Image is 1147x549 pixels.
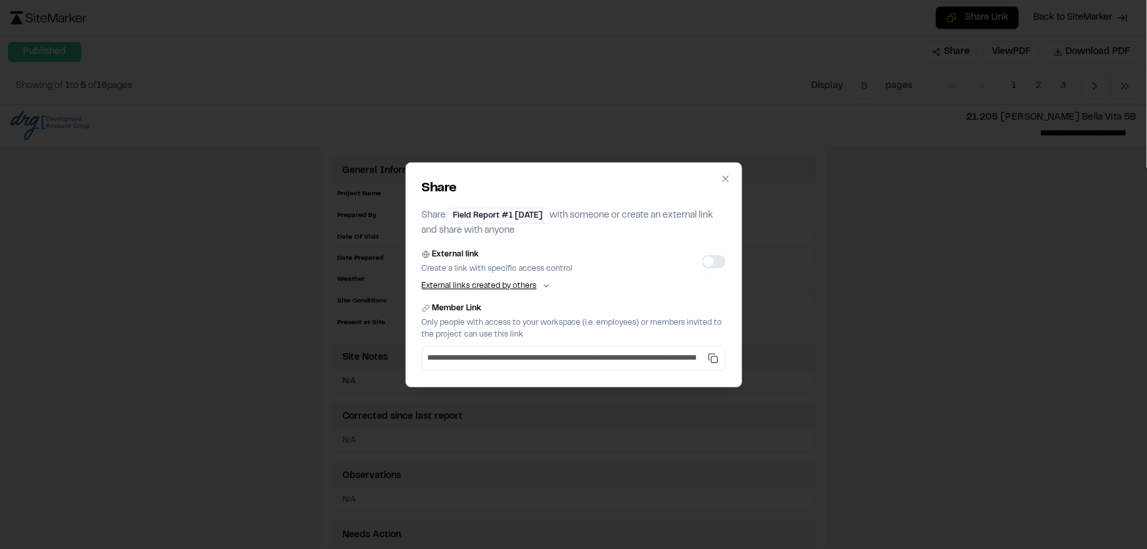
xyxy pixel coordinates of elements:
[433,249,479,260] label: External link
[446,208,550,224] div: Field Report #1 [DATE]
[422,208,726,238] p: Share with someone or create an external link and share with anyone
[422,317,726,341] p: Only people with access to your workspace (i.e. employees) or members invited to the project can ...
[422,179,726,199] h2: Share
[422,263,573,275] p: Create a link with specific access control
[422,280,726,292] button: External links created by others
[422,280,537,292] p: External links created by others
[433,302,482,314] label: Member Link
